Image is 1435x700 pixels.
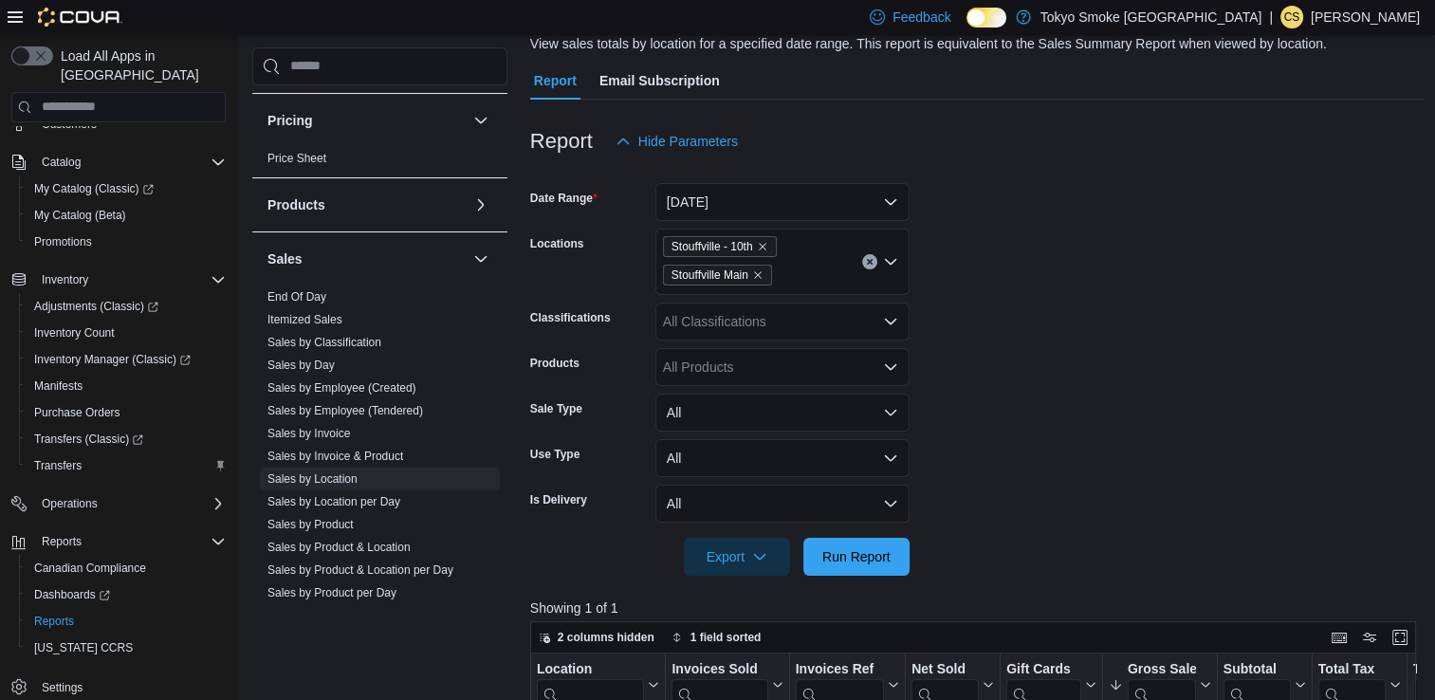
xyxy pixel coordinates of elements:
[42,155,81,170] span: Catalog
[34,378,83,394] span: Manifests
[34,208,126,223] span: My Catalog (Beta)
[267,195,325,214] h3: Products
[27,177,161,200] a: My Catalog (Classic)
[19,202,233,229] button: My Catalog (Beta)
[27,401,226,424] span: Purchase Orders
[530,130,593,153] h3: Report
[27,454,226,477] span: Transfers
[469,193,492,216] button: Products
[34,614,74,629] span: Reports
[530,310,611,325] label: Classifications
[757,241,768,252] button: Remove Stouffville - 10th from selection in this group
[803,538,910,576] button: Run Report
[672,237,753,256] span: Stouffville - 10th
[19,635,233,661] button: [US_STATE] CCRS
[1223,660,1291,678] div: Subtotal
[267,335,381,350] span: Sales by Classification
[34,492,226,515] span: Operations
[1128,660,1196,678] div: Gross Sales
[655,394,910,432] button: All
[34,268,96,291] button: Inventory
[267,586,396,599] a: Sales by Product per Day
[862,254,877,269] button: Clear input
[252,147,507,177] div: Pricing
[38,8,122,27] img: Cova
[34,492,105,515] button: Operations
[267,380,416,396] span: Sales by Employee (Created)
[1269,6,1273,28] p: |
[531,626,662,649] button: 2 columns hidden
[27,295,226,318] span: Adjustments (Classic)
[27,636,226,659] span: Washington CCRS
[267,249,303,268] h3: Sales
[267,518,354,531] a: Sales by Product
[599,62,720,100] span: Email Subscription
[638,132,738,151] span: Hide Parameters
[664,626,769,649] button: 1 field sorted
[19,452,233,479] button: Transfers
[558,630,654,645] span: 2 columns hidden
[267,151,326,166] span: Price Sheet
[27,428,226,451] span: Transfers (Classic)
[27,557,154,580] a: Canadian Compliance
[892,8,950,27] span: Feedback
[267,359,335,372] a: Sales by Day
[695,538,779,576] span: Export
[34,458,82,473] span: Transfers
[27,583,226,606] span: Dashboards
[1280,6,1303,28] div: Casey Shankland
[795,660,883,678] div: Invoices Ref
[883,359,898,375] button: Open list of options
[19,608,233,635] button: Reports
[267,152,326,165] a: Price Sheet
[690,630,762,645] span: 1 field sorted
[27,177,226,200] span: My Catalog (Classic)
[911,660,979,678] div: Net Sold
[966,8,1006,28] input: Dark Mode
[267,449,403,464] span: Sales by Invoice & Product
[27,322,122,344] a: Inventory Count
[19,229,233,255] button: Promotions
[267,403,423,418] span: Sales by Employee (Tendered)
[34,587,110,602] span: Dashboards
[655,485,910,523] button: All
[530,447,580,462] label: Use Type
[1284,6,1300,28] span: CS
[27,295,166,318] a: Adjustments (Classic)
[672,266,748,285] span: Stouffville Main
[34,325,115,341] span: Inventory Count
[19,426,233,452] a: Transfers (Classic)
[27,610,82,633] a: Reports
[530,401,582,416] label: Sale Type
[1358,626,1381,649] button: Display options
[608,122,745,160] button: Hide Parameters
[27,557,226,580] span: Canadian Compliance
[34,234,92,249] span: Promotions
[34,151,88,174] button: Catalog
[27,428,151,451] a: Transfers (Classic)
[19,320,233,346] button: Inventory Count
[1006,660,1081,678] div: Gift Cards
[252,286,507,612] div: Sales
[19,373,233,399] button: Manifests
[752,269,763,281] button: Remove Stouffville Main from selection in this group
[663,265,772,286] span: Stouffville Main
[534,62,577,100] span: Report
[267,111,466,130] button: Pricing
[4,267,233,293] button: Inventory
[34,561,146,576] span: Canadian Compliance
[34,299,158,314] span: Adjustments (Classic)
[34,530,89,553] button: Reports
[267,494,400,509] span: Sales by Location per Day
[530,492,587,507] label: Is Delivery
[34,352,191,367] span: Inventory Manager (Classic)
[267,290,326,304] a: End Of Day
[42,496,98,511] span: Operations
[27,230,100,253] a: Promotions
[53,46,226,84] span: Load All Apps in [GEOGRAPHIC_DATA]
[19,346,233,373] a: Inventory Manager (Classic)
[267,517,354,532] span: Sales by Product
[34,640,133,655] span: [US_STATE] CCRS
[267,313,342,326] a: Itemized Sales
[34,151,226,174] span: Catalog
